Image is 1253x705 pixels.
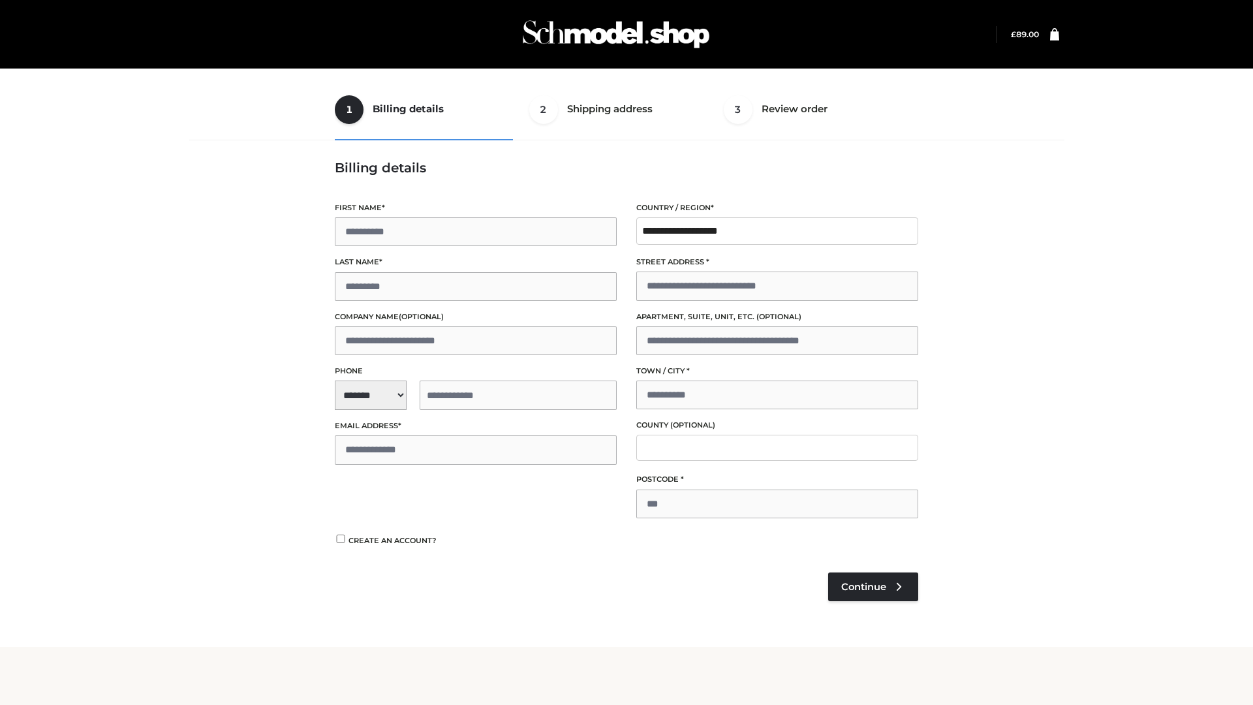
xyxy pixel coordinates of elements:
[335,160,918,176] h3: Billing details
[335,311,617,323] label: Company name
[335,535,347,543] input: Create an account?
[636,419,918,431] label: County
[399,312,444,321] span: (optional)
[1011,29,1039,39] bdi: 89.00
[756,312,801,321] span: (optional)
[670,420,715,430] span: (optional)
[828,572,918,601] a: Continue
[335,256,617,268] label: Last name
[636,473,918,486] label: Postcode
[636,365,918,377] label: Town / City
[348,536,437,545] span: Create an account?
[1011,29,1016,39] span: £
[636,202,918,214] label: Country / Region
[1011,29,1039,39] a: £89.00
[335,365,617,377] label: Phone
[636,256,918,268] label: Street address
[335,202,617,214] label: First name
[335,420,617,432] label: Email address
[518,8,714,60] img: Schmodel Admin 964
[636,311,918,323] label: Apartment, suite, unit, etc.
[841,581,886,593] span: Continue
